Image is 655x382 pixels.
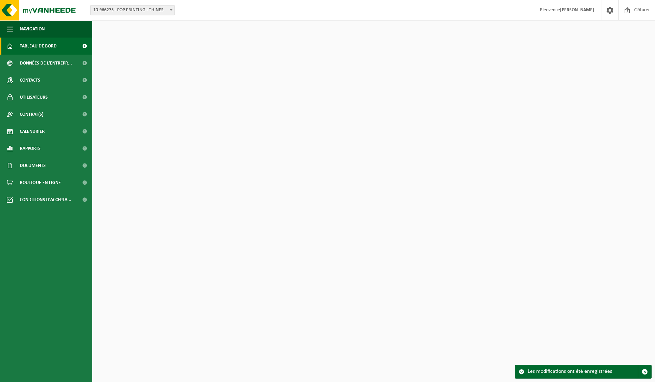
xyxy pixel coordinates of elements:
[20,123,45,140] span: Calendrier
[560,8,594,13] strong: [PERSON_NAME]
[20,20,45,38] span: Navigation
[20,89,48,106] span: Utilisateurs
[20,174,61,191] span: Boutique en ligne
[20,106,43,123] span: Contrat(s)
[20,140,41,157] span: Rapports
[90,5,175,15] span: 10-966275 - POP PRINTING - THINES
[20,38,57,55] span: Tableau de bord
[20,157,46,174] span: Documents
[20,72,40,89] span: Contacts
[528,365,638,378] div: Les modifications ont été enregistrées
[20,55,72,72] span: Données de l'entrepr...
[90,5,175,15] span: 10-966275 - POP PRINTING - THINES
[20,191,71,208] span: Conditions d'accepta...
